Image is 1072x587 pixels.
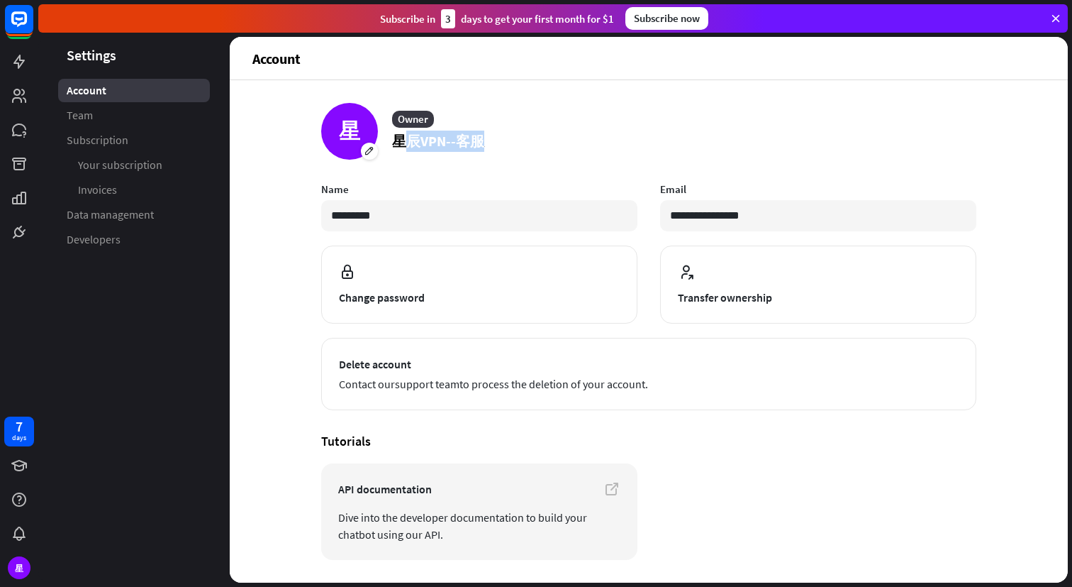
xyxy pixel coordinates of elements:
[339,375,959,393] span: Contact our to process the deletion of your account.
[78,158,162,172] span: Your subscription
[4,417,34,446] a: 7 days
[660,182,976,196] label: Email
[321,246,637,324] button: Change password
[67,133,128,148] span: Subscription
[67,232,121,247] span: Developers
[230,37,1068,79] header: Account
[392,111,434,128] div: Owner
[8,556,30,579] div: 星
[67,108,93,123] span: Team
[321,103,378,160] div: 星
[321,463,637,560] a: API documentation Dive into the developer documentation to build your chatbot using our API.
[321,338,976,410] button: Delete account Contact oursupport teamto process the deletion of your account.
[392,131,484,152] p: 星辰VPN--客服
[395,377,459,391] a: support team
[67,207,154,222] span: Data management
[67,83,106,98] span: Account
[380,9,614,28] div: Subscribe in days to get your first month for $1
[58,128,210,152] a: Subscription
[58,104,210,127] a: Team
[58,228,210,251] a: Developers
[321,182,637,196] label: Name
[678,289,959,306] span: Transfer ownership
[338,509,620,543] span: Dive into the developer documentation to build your chatbot using our API.
[625,7,708,30] div: Subscribe now
[321,433,976,449] h4: Tutorials
[660,246,976,324] button: Transfer ownership
[16,420,23,433] div: 7
[12,433,26,443] div: days
[58,178,210,202] a: Invoices
[38,45,230,65] header: Settings
[441,9,455,28] div: 3
[338,481,620,498] span: API documentation
[339,356,959,373] span: Delete account
[339,289,620,306] span: Change password
[58,203,210,226] a: Data management
[58,153,210,177] a: Your subscription
[78,182,117,197] span: Invoices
